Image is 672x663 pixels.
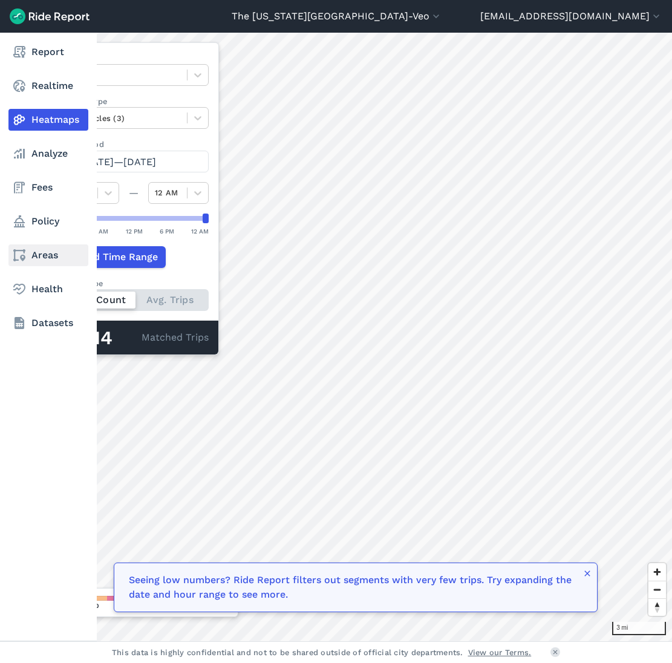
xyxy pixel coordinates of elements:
a: Health [8,278,88,300]
a: Policy [8,211,88,232]
a: Report [8,41,88,63]
button: [DATE]—[DATE] [59,151,209,172]
canvas: Map [39,33,672,641]
label: Vehicle Type [59,96,209,107]
button: Add Time Range [59,246,166,268]
div: Count Type [59,278,209,289]
button: Reset bearing to north [648,598,666,616]
a: Heatmaps [8,109,88,131]
button: The [US_STATE][GEOGRAPHIC_DATA]-Veo [232,9,442,24]
div: 6 AM [93,226,108,237]
button: [EMAIL_ADDRESS][DOMAIN_NAME] [480,9,662,24]
button: Zoom out [648,581,666,598]
div: 12 PM [126,226,143,237]
div: 6 PM [160,226,174,237]
span: Add Time Range [81,250,158,264]
a: Datasets [8,312,88,334]
a: View our Terms. [468,647,532,658]
div: — [119,186,148,200]
div: 3 mi [612,622,666,635]
a: Analyze [8,143,88,165]
div: 67,714 [59,330,142,346]
label: Data Type [59,53,209,64]
span: [DATE]—[DATE] [81,156,156,168]
a: Areas [8,244,88,266]
a: Fees [8,177,88,198]
img: Ride Report [10,8,90,24]
label: Data Period [59,139,209,150]
a: Realtime [8,75,88,97]
button: Zoom in [648,563,666,581]
div: 12 AM [191,226,209,237]
div: Matched Trips [49,321,218,354]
